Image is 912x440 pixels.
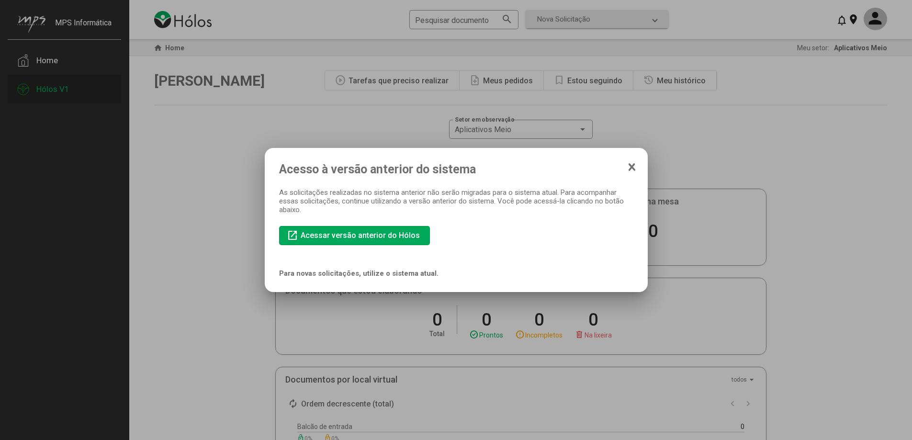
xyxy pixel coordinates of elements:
div: As solicitações realizadas no sistema anterior não serão migradas para o sistema atual. Para acom... [279,188,633,214]
b: Para novas solicitações, utilize o sistema atual. [279,269,439,278]
button: Acessar versão anterior do Hólos [279,226,430,245]
span: Acessar versão anterior do Hólos [301,231,420,240]
span: Acesso à versão anterior do sistema [279,162,633,176]
mat-icon: open_in_new [287,230,298,241]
